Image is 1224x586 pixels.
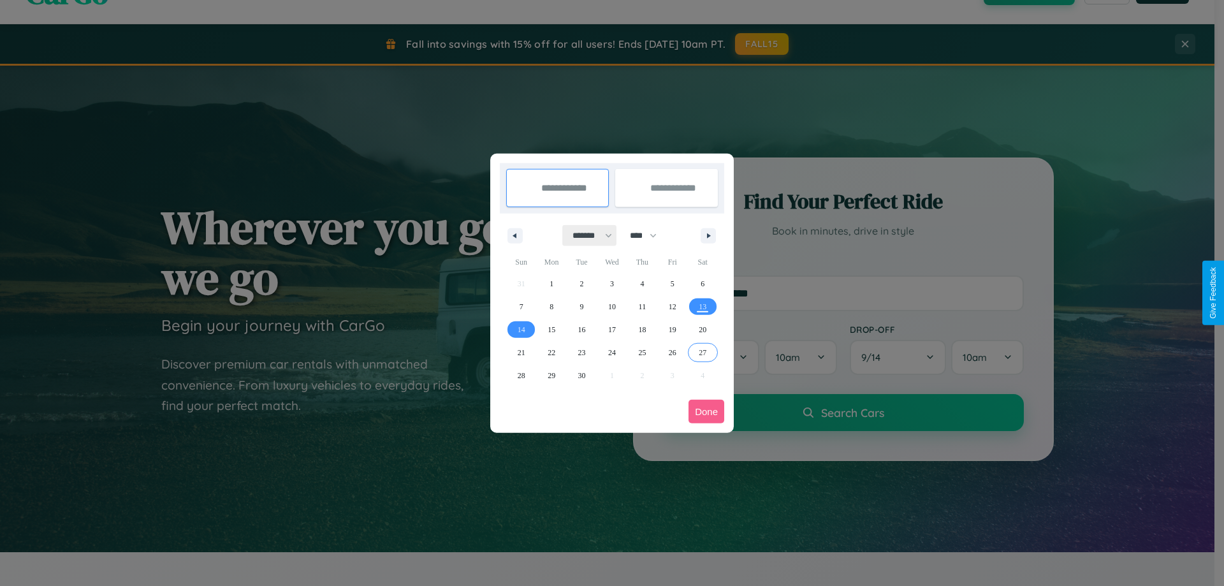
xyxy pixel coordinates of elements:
[506,318,536,341] button: 14
[536,295,566,318] button: 8
[608,318,616,341] span: 17
[520,295,523,318] span: 7
[657,341,687,364] button: 26
[536,364,566,387] button: 29
[608,341,616,364] span: 24
[669,318,676,341] span: 19
[506,252,536,272] span: Sun
[597,252,627,272] span: Wed
[548,364,555,387] span: 29
[567,295,597,318] button: 9
[688,272,718,295] button: 6
[610,272,614,295] span: 3
[627,341,657,364] button: 25
[597,272,627,295] button: 3
[627,252,657,272] span: Thu
[506,295,536,318] button: 7
[567,364,597,387] button: 30
[548,318,555,341] span: 15
[627,272,657,295] button: 4
[657,295,687,318] button: 12
[688,295,718,318] button: 13
[699,341,706,364] span: 27
[567,252,597,272] span: Tue
[1209,267,1218,319] div: Give Feedback
[688,318,718,341] button: 20
[578,341,586,364] span: 23
[688,341,718,364] button: 27
[638,318,646,341] span: 18
[699,295,706,318] span: 13
[536,318,566,341] button: 15
[639,295,646,318] span: 11
[506,364,536,387] button: 28
[657,272,687,295] button: 5
[657,318,687,341] button: 19
[580,295,584,318] span: 9
[578,318,586,341] span: 16
[580,272,584,295] span: 2
[597,318,627,341] button: 17
[597,295,627,318] button: 10
[567,318,597,341] button: 16
[627,295,657,318] button: 11
[627,318,657,341] button: 18
[688,400,724,423] button: Done
[536,341,566,364] button: 22
[567,341,597,364] button: 23
[550,272,553,295] span: 1
[506,341,536,364] button: 21
[608,295,616,318] span: 10
[597,341,627,364] button: 24
[550,295,553,318] span: 8
[578,364,586,387] span: 30
[669,341,676,364] span: 26
[671,272,674,295] span: 5
[688,252,718,272] span: Sat
[518,341,525,364] span: 21
[701,272,704,295] span: 6
[518,364,525,387] span: 28
[518,318,525,341] span: 14
[536,252,566,272] span: Mon
[699,318,706,341] span: 20
[640,272,644,295] span: 4
[638,341,646,364] span: 25
[536,272,566,295] button: 1
[669,295,676,318] span: 12
[567,272,597,295] button: 2
[657,252,687,272] span: Fri
[548,341,555,364] span: 22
